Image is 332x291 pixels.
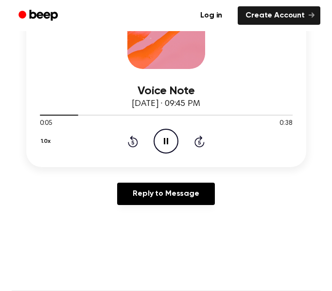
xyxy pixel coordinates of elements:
span: [DATE] · 09:45 PM [132,100,200,108]
h3: Voice Note [40,85,293,98]
span: 0:38 [280,119,292,129]
a: Log in [191,4,232,27]
a: Create Account [238,6,320,25]
button: 1.0x [40,133,54,150]
span: 0:05 [40,119,52,129]
a: Beep [12,6,67,25]
a: Reply to Message [117,183,214,205]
